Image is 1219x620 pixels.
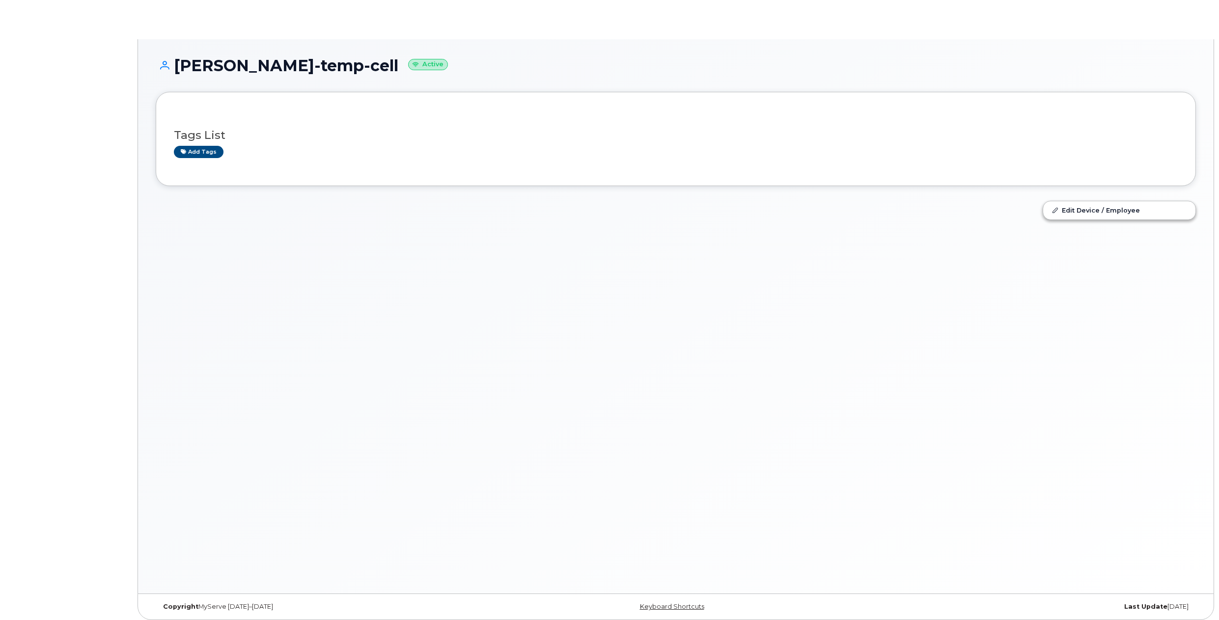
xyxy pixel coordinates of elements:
[1043,201,1195,219] a: Edit Device / Employee
[174,129,1178,141] h3: Tags List
[156,57,1196,74] h1: [PERSON_NAME]-temp-cell
[163,603,198,610] strong: Copyright
[640,603,704,610] a: Keyboard Shortcuts
[174,146,223,158] a: Add tags
[849,603,1196,611] div: [DATE]
[1124,603,1167,610] strong: Last Update
[408,59,448,70] small: Active
[156,603,502,611] div: MyServe [DATE]–[DATE]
